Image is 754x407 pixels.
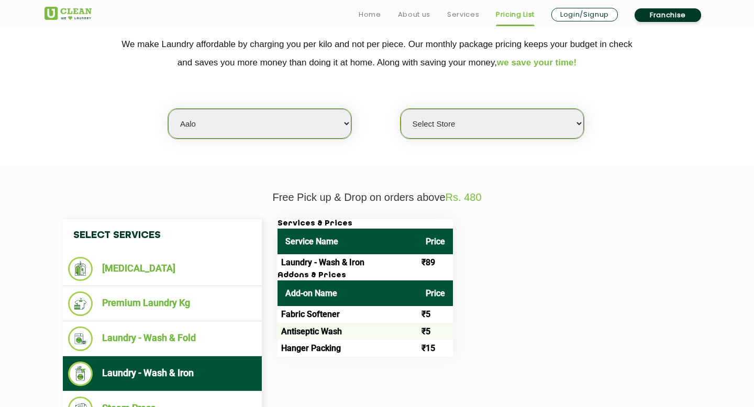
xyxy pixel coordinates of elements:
th: Price [418,229,453,254]
th: Price [418,280,453,306]
td: Laundry - Wash & Iron [278,254,418,271]
td: ₹89 [418,254,453,271]
p: Free Pick up & Drop on orders above [45,191,709,203]
span: Rs. 480 [446,191,482,203]
img: Laundry - Wash & Fold [68,326,93,351]
td: Hanger Packing [278,340,418,356]
span: we save your time! [497,58,576,67]
td: Antiseptic Wash [278,323,418,340]
th: Service Name [278,229,418,254]
h4: Select Services [63,219,262,252]
img: Premium Laundry Kg [68,291,93,316]
img: UClean Laundry and Dry Cleaning [45,7,92,20]
a: Services [447,8,479,21]
li: Laundry - Wash & Fold [68,326,257,351]
td: ₹5 [418,306,453,323]
a: Pricing List [496,8,535,21]
img: Dry Cleaning [68,257,93,281]
img: Laundry - Wash & Iron [68,361,93,386]
li: [MEDICAL_DATA] [68,257,257,281]
td: ₹5 [418,323,453,340]
h3: Services & Prices [278,219,453,229]
a: About us [398,8,430,21]
td: ₹15 [418,340,453,356]
td: Fabric Softener [278,306,418,323]
li: Laundry - Wash & Iron [68,361,257,386]
a: Home [359,8,381,21]
th: Add-on Name [278,280,418,306]
a: Login/Signup [551,8,618,21]
h3: Addons & Prices [278,271,453,280]
a: Franchise [635,8,701,22]
p: We make Laundry affordable by charging you per kilo and not per piece. Our monthly package pricin... [45,35,709,72]
li: Premium Laundry Kg [68,291,257,316]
